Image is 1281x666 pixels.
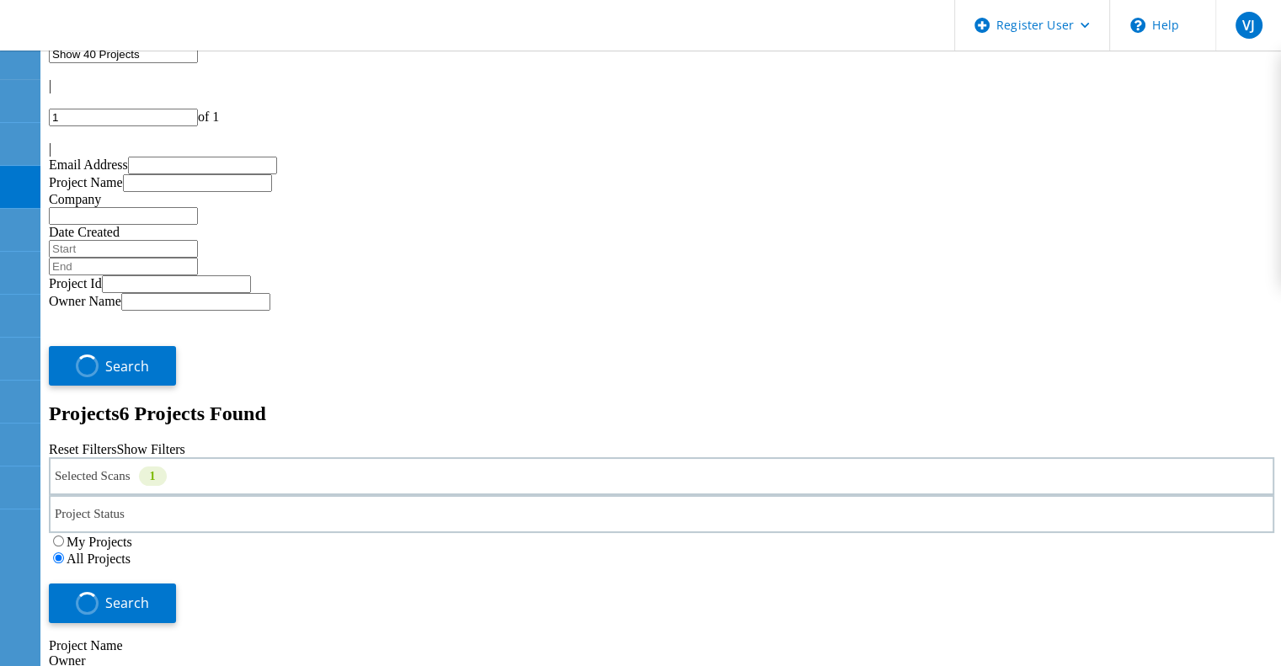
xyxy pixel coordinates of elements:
span: 6 Projects Found [120,402,266,424]
a: Reset Filters [49,442,116,456]
input: End [49,258,198,275]
span: of 1 [198,109,219,124]
div: Project Name [49,638,1274,653]
label: Company [49,192,101,206]
label: My Projects [67,535,132,549]
span: Search [105,357,149,376]
b: Projects [49,402,120,424]
input: Start [49,240,198,258]
button: Search [49,346,176,386]
span: Search [105,594,149,612]
button: Search [49,583,176,623]
label: All Projects [67,551,131,566]
div: Selected Scans [49,457,1274,495]
label: Project Name [49,175,123,189]
label: Owner Name [49,294,121,308]
div: 1 [139,466,167,486]
div: | [49,141,1274,157]
span: VJ [1242,19,1255,32]
div: Project Status [49,495,1274,533]
a: Live Optics Dashboard [17,33,198,47]
div: | [49,78,1274,93]
label: Project Id [49,276,102,290]
svg: \n [1130,18,1145,33]
a: Show Filters [116,442,184,456]
label: Email Address [49,157,128,172]
label: Date Created [49,225,120,239]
